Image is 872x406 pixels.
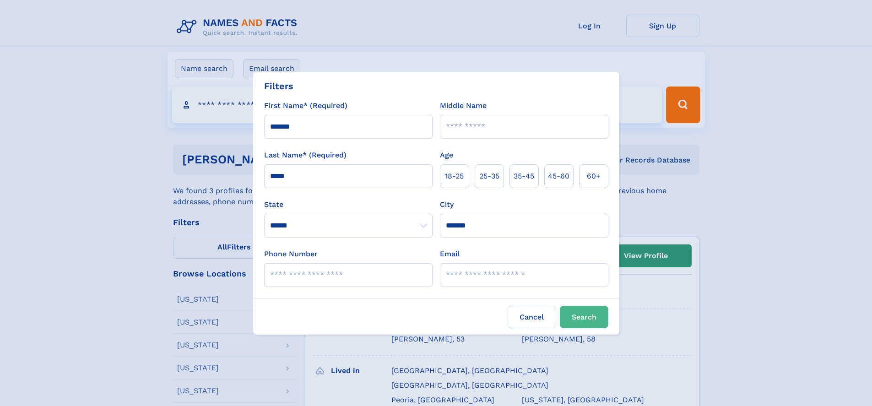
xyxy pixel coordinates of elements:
label: Phone Number [264,249,318,260]
label: First Name* (Required) [264,100,347,111]
label: Email [440,249,460,260]
span: 35‑45 [514,171,534,182]
label: City [440,199,454,210]
label: Cancel [508,306,556,328]
span: 25‑35 [479,171,499,182]
span: 18‑25 [445,171,464,182]
label: Last Name* (Required) [264,150,347,161]
span: 45‑60 [548,171,569,182]
div: Filters [264,79,293,93]
label: Middle Name [440,100,487,111]
label: State [264,199,433,210]
span: 60+ [587,171,601,182]
label: Age [440,150,453,161]
button: Search [560,306,608,328]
